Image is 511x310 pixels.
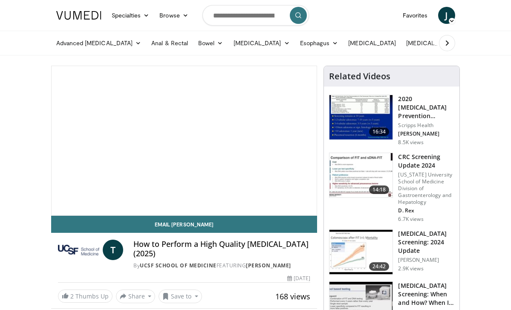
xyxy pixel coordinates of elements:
a: [PERSON_NAME] [246,262,291,269]
a: Specialties [107,7,155,24]
img: 1ac37fbe-7b52-4c81-8c6c-a0dd688d0102.150x105_q85_crop-smart_upscale.jpg [329,95,393,139]
a: T [103,240,123,260]
span: 14:18 [369,185,390,194]
a: [MEDICAL_DATA] [228,35,295,52]
a: [MEDICAL_DATA] [401,35,468,52]
div: [DATE] [287,275,310,282]
p: D. Rex [398,207,454,214]
video-js: Video Player [52,66,317,215]
span: 24:42 [369,262,390,271]
a: 2 Thumbs Up [58,290,113,303]
img: 91500494-a7c6-4302-a3df-6280f031e251.150x105_q85_crop-smart_upscale.jpg [329,153,393,197]
span: 2 [70,292,74,300]
a: Favorites [398,7,433,24]
h3: CRC Screening Update 2024 [398,153,454,170]
span: 16:34 [369,127,390,136]
p: 6.7K views [398,216,423,223]
div: By FEATURING [133,262,310,269]
h3: 2020 [MEDICAL_DATA] Prevention Guidelines: What Are the Task Force Rec… [398,95,454,120]
button: Save to [159,290,202,303]
h4: Related Videos [329,71,390,81]
img: ac114b1b-ca58-43de-a309-898d644626b7.150x105_q85_crop-smart_upscale.jpg [329,230,393,274]
p: [PERSON_NAME] [398,257,454,264]
a: Browse [154,7,193,24]
img: VuMedi Logo [56,11,101,20]
a: 24:42 [MEDICAL_DATA] Screening: 2024 Update [PERSON_NAME] 2.9K views [329,229,454,275]
a: 16:34 2020 [MEDICAL_DATA] Prevention Guidelines: What Are the Task Force Rec… Scripps Health [PER... [329,95,454,146]
a: Anal & Rectal [146,35,193,52]
a: [MEDICAL_DATA] [343,35,401,52]
p: [US_STATE] University School of Medicine Division of Gastroenterology and Hepatology [398,171,454,206]
a: J [438,7,455,24]
a: Advanced [MEDICAL_DATA] [51,35,147,52]
span: 168 views [275,291,310,301]
input: Search topics, interventions [202,5,309,26]
a: Email [PERSON_NAME] [51,216,318,233]
a: Esophagus [295,35,344,52]
img: UCSF School of Medicine [58,240,100,260]
button: Share [116,290,156,303]
p: 2.9K views [398,265,423,272]
h4: How to Perform a High Quality [MEDICAL_DATA] (2025) [133,240,310,258]
p: Scripps Health [398,122,454,129]
h3: [MEDICAL_DATA] Screening: When and How? When Is It No Longer Nece… [398,281,454,307]
a: Bowel [193,35,228,52]
a: UCSF School of Medicine [140,262,217,269]
h3: [MEDICAL_DATA] Screening: 2024 Update [398,229,454,255]
p: [PERSON_NAME] [398,130,454,137]
p: 8.5K views [398,139,423,146]
a: 14:18 CRC Screening Update 2024 [US_STATE] University School of Medicine Division of Gastroentero... [329,153,454,223]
